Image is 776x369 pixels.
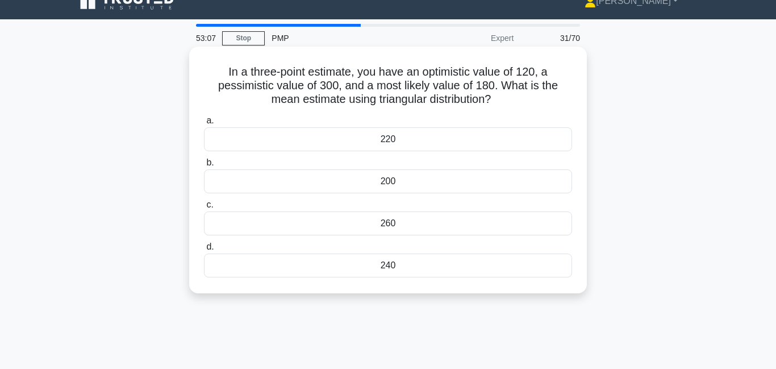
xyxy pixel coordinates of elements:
div: 260 [204,212,572,235]
h5: In a three-point estimate, you have an optimistic value of 120, a pessimistic value of 300, and a... [203,65,573,107]
span: c. [206,200,213,209]
div: 240 [204,254,572,277]
span: b. [206,157,214,167]
span: a. [206,115,214,125]
div: PMP [265,27,421,49]
div: Expert [421,27,520,49]
div: 31/70 [520,27,587,49]
div: 220 [204,127,572,151]
span: d. [206,242,214,251]
div: 53:07 [189,27,222,49]
a: Stop [222,31,265,45]
div: 200 [204,169,572,193]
